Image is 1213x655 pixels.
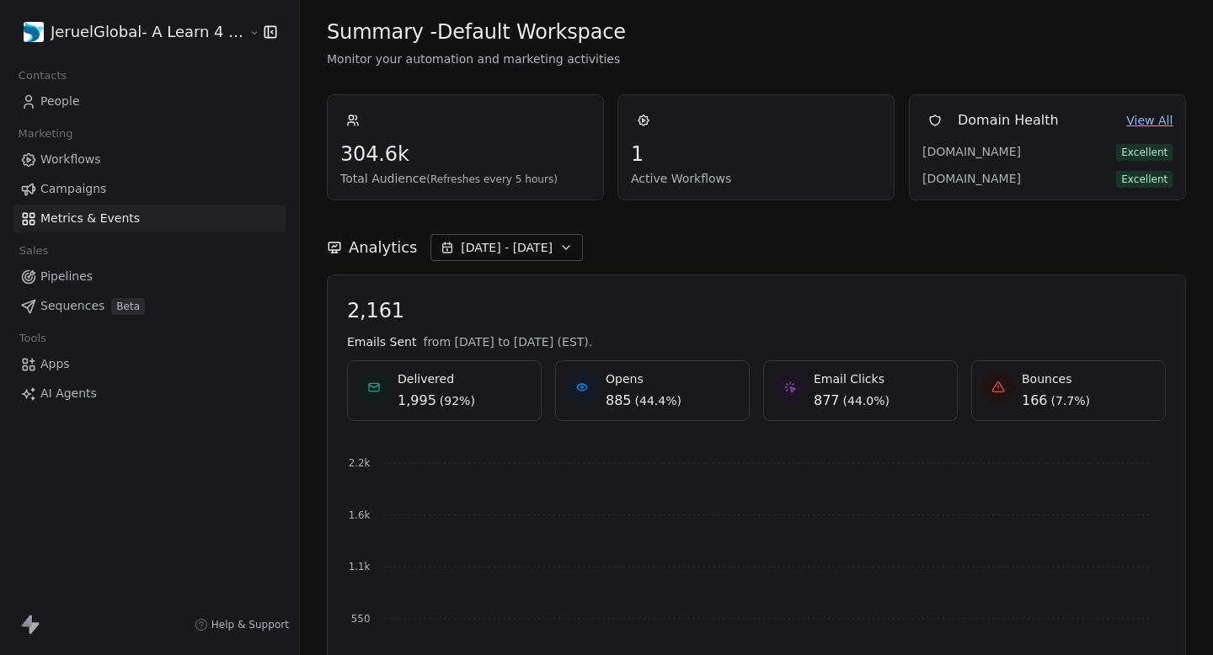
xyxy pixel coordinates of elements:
[1051,392,1091,409] span: ( 7.7% )
[606,391,632,411] span: 885
[347,298,1166,323] span: 2,161
[1116,171,1173,188] span: Excellent
[13,88,286,115] a: People
[814,370,890,387] span: Email Clicks
[327,51,1186,67] span: Monitor your automation and marketing activities
[13,292,286,320] a: SequencesBeta
[606,370,681,387] span: Opens
[635,392,681,409] span: ( 44.4% )
[40,93,80,110] span: People
[20,18,238,46] button: JeruelGlobal- A Learn 4 LLC Company
[13,205,286,232] a: Metrics & Events
[398,370,475,387] span: Delivered
[958,110,1059,130] span: Domain Health
[40,268,93,285] span: Pipelines
[349,457,371,469] tspan: 2.2k
[13,350,286,378] a: Apps
[40,385,97,402] span: AI Agents
[211,618,289,631] span: Help & Support
[631,141,881,167] span: 1
[13,175,286,203] a: Campaigns
[51,21,245,43] span: JeruelGlobal- A Learn 4 LLC Company
[340,141,590,167] span: 304.6k
[327,19,626,45] span: Summary - Default Workspace
[349,509,371,521] tspan: 1.6k
[843,392,890,409] span: ( 44.0% )
[340,170,590,187] span: Total Audience
[40,355,70,373] span: Apps
[111,298,145,315] span: Beta
[40,210,140,227] span: Metrics & Events
[349,561,371,572] tspan: 1.1k
[426,173,558,185] span: (Refreshes every 5 hours)
[351,613,371,625] tspan: 550
[1022,370,1090,387] span: Bounces
[922,143,1040,160] span: [DOMAIN_NAME]
[40,297,104,315] span: Sequences
[11,121,80,146] span: Marketing
[398,391,436,411] span: 1,995
[40,151,101,168] span: Workflows
[1116,144,1173,161] span: Excellent
[11,63,74,88] span: Contacts
[40,180,106,198] span: Campaigns
[24,22,44,42] img: Favicon.jpg
[12,326,53,351] span: Tools
[12,238,56,264] span: Sales
[461,239,553,256] span: [DATE] - [DATE]
[423,333,592,350] span: from [DATE] to [DATE] (EST).
[13,263,286,290] a: Pipelines
[430,234,583,261] button: [DATE] - [DATE]
[13,146,286,173] a: Workflows
[922,170,1040,187] span: [DOMAIN_NAME]
[814,391,840,411] span: 877
[1126,112,1173,130] a: View All
[631,170,881,187] span: Active Workflows
[440,392,475,409] span: ( 92% )
[349,237,417,258] span: Analytics
[195,618,289,631] a: Help & Support
[347,333,416,350] span: Emails Sent
[1022,391,1048,411] span: 166
[13,380,286,407] a: AI Agents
